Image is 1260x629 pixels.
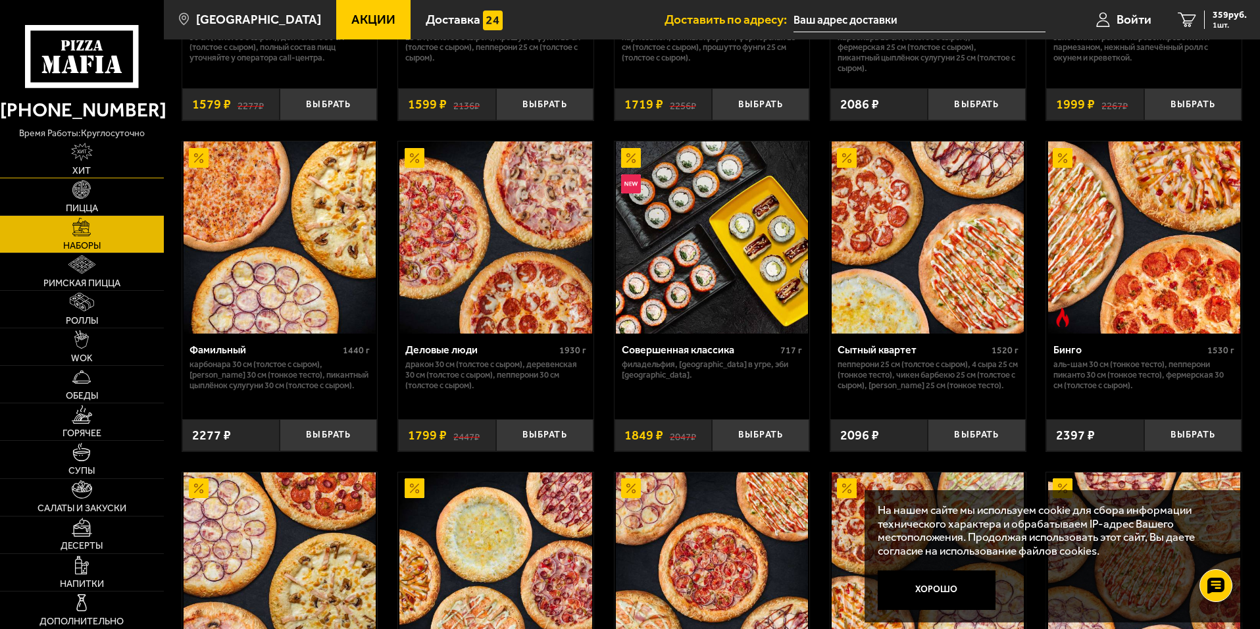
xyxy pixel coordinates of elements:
[1048,141,1240,334] img: Бинго
[43,279,120,288] span: Римская пицца
[192,98,231,111] span: 1579 ₽
[1053,343,1204,356] div: Бинго
[992,345,1019,356] span: 1520 г
[1053,22,1234,64] p: Запеченный [PERSON_NAME] с лососем и угрём, Запечённый ролл с тигровой креветкой и пармезаном, Не...
[624,429,663,442] span: 1849 ₽
[426,13,480,26] span: Доставка
[280,88,377,120] button: Выбрать
[398,141,593,334] a: АкционныйДеловые люди
[184,141,376,334] img: Фамильный
[830,141,1026,334] a: АкционныйСытный квартет
[670,429,696,442] s: 2047 ₽
[189,359,370,391] p: Карбонара 30 см (толстое с сыром), [PERSON_NAME] 30 см (тонкое тесто), Пикантный цыплёнок сулугун...
[351,13,395,26] span: Акции
[453,98,480,111] s: 2136 ₽
[405,478,424,498] img: Акционный
[780,345,802,356] span: 717 г
[408,98,447,111] span: 1599 ₽
[1053,478,1072,498] img: Акционный
[670,98,696,111] s: 2256 ₽
[615,141,810,334] a: АкционныйНовинкаСовершенная классика
[878,570,996,610] button: Хорошо
[343,345,370,356] span: 1440 г
[1053,307,1072,327] img: Острое блюдо
[712,88,809,120] button: Выбрать
[622,343,778,356] div: Совершенная классика
[405,359,586,391] p: Дракон 30 см (толстое с сыром), Деревенская 30 см (толстое с сыром), Пепперони 30 см (толстое с с...
[1101,98,1128,111] s: 2267 ₽
[616,141,808,334] img: Совершенная классика
[280,419,377,451] button: Выбрать
[61,541,103,551] span: Десерты
[453,429,480,442] s: 2447 ₽
[189,22,370,64] p: [PERSON_NAME] 30 см (толстое с сыром), Лучано 30 см (толстое с сыром), Дон Томаго 30 см (толстое ...
[837,148,857,168] img: Акционный
[838,22,1019,74] p: Пепперони Пиканто 25 см (тонкое тесто), Карбонара 25 см (толстое с сыром), Фермерская 25 см (толс...
[1144,419,1242,451] button: Выбрать
[66,316,98,326] span: Роллы
[1056,98,1095,111] span: 1999 ₽
[794,8,1046,32] input: Ваш адрес доставки
[1144,88,1242,120] button: Выбрать
[66,204,98,213] span: Пицца
[840,429,879,442] span: 2096 ₽
[60,580,104,589] span: Напитки
[483,11,503,30] img: 15daf4d41897b9f0e9f617042186c801.svg
[189,478,209,498] img: Акционный
[928,88,1025,120] button: Выбрать
[1053,359,1234,391] p: Аль-Шам 30 см (тонкое тесто), Пепперони Пиканто 30 см (тонкое тесто), Фермерская 30 см (толстое с...
[559,345,586,356] span: 1930 г
[878,503,1222,558] p: На нашем сайте мы используем cookie для сбора информации технического характера и обрабатываем IP...
[39,617,124,626] span: Дополнительно
[405,22,586,64] p: Мафия 25 см (толстое с сыром), Чикен Барбекю 25 см (толстое с сыром), Прошутто Фунги 25 см (толст...
[399,141,592,334] img: Деловые люди
[665,13,794,26] span: Доставить по адресу:
[1213,11,1247,20] span: 359 руб.
[838,343,988,356] div: Сытный квартет
[496,88,593,120] button: Выбрать
[837,478,857,498] img: Акционный
[1207,345,1234,356] span: 1530 г
[405,343,556,356] div: Деловые люди
[63,429,101,438] span: Горячее
[72,166,91,176] span: Хит
[496,419,593,451] button: Выбрать
[182,141,378,334] a: АкционныйФамильный
[1056,429,1095,442] span: 2397 ₽
[621,148,641,168] img: Акционный
[621,174,641,194] img: Новинка
[192,429,231,442] span: 2277 ₽
[189,343,340,356] div: Фамильный
[189,148,209,168] img: Акционный
[624,98,663,111] span: 1719 ₽
[928,419,1025,451] button: Выбрать
[838,359,1019,391] p: Пепперони 25 см (толстое с сыром), 4 сыра 25 см (тонкое тесто), Чикен Барбекю 25 см (толстое с сы...
[622,359,803,380] p: Филадельфия, [GEOGRAPHIC_DATA] в угре, Эби [GEOGRAPHIC_DATA].
[840,98,879,111] span: 2086 ₽
[832,141,1024,334] img: Сытный квартет
[408,429,447,442] span: 1799 ₽
[1053,148,1072,168] img: Акционный
[405,148,424,168] img: Акционный
[1117,13,1151,26] span: Войти
[712,419,809,451] button: Выбрать
[63,241,101,251] span: Наборы
[68,466,95,476] span: Супы
[1046,141,1242,334] a: АкционныйОстрое блюдоБинго
[71,354,93,363] span: WOK
[621,478,641,498] img: Акционный
[1213,21,1247,29] span: 1 шт.
[38,504,126,513] span: Салаты и закуски
[622,22,803,64] p: Запечённый ролл с тигровой креветкой и пармезаном, Эби Калифорния, Фермерская 25 см (толстое с сы...
[66,391,98,401] span: Обеды
[238,98,264,111] s: 2277 ₽
[196,13,321,26] span: [GEOGRAPHIC_DATA]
